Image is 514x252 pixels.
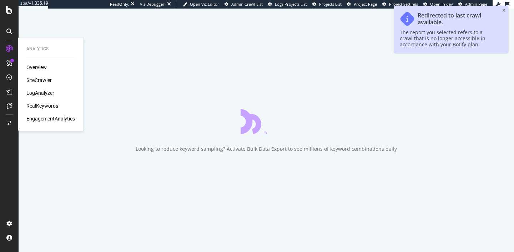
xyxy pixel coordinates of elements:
a: Project Settings [382,1,418,7]
a: SiteCrawler [26,77,52,84]
div: Redirected to last crawl available. [418,12,495,26]
div: Analytics [26,46,75,52]
a: Project Page [347,1,377,7]
span: Project Page [354,1,377,7]
span: Admin Crawl List [231,1,263,7]
span: Open in dev [430,1,453,7]
span: Project Settings [389,1,418,7]
div: The report you selected refers to a crawl that is no longer accessible in accordance with your Bo... [400,29,495,47]
div: ReadOnly: [110,1,129,7]
div: Looking to reduce keyword sampling? Activate Bulk Data Export to see millions of keyword combinat... [136,145,397,153]
span: Logs Projects List [275,1,307,7]
a: Projects List [312,1,342,7]
span: Admin Page [465,1,487,7]
a: Admin Crawl List [225,1,263,7]
a: LogAnalyzer [26,89,54,97]
a: RealKeywords [26,102,58,109]
div: close toast [502,9,505,13]
div: animation [241,108,292,134]
span: Open Viz Editor [190,1,219,7]
a: Logs Projects List [268,1,307,7]
a: Open in dev [423,1,453,7]
a: Open Viz Editor [183,1,219,7]
a: Overview [26,64,47,71]
a: EngagementAnalytics [26,115,75,122]
div: Viz Debugger: [140,1,166,7]
a: Admin Page [458,1,487,7]
span: Projects List [319,1,342,7]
